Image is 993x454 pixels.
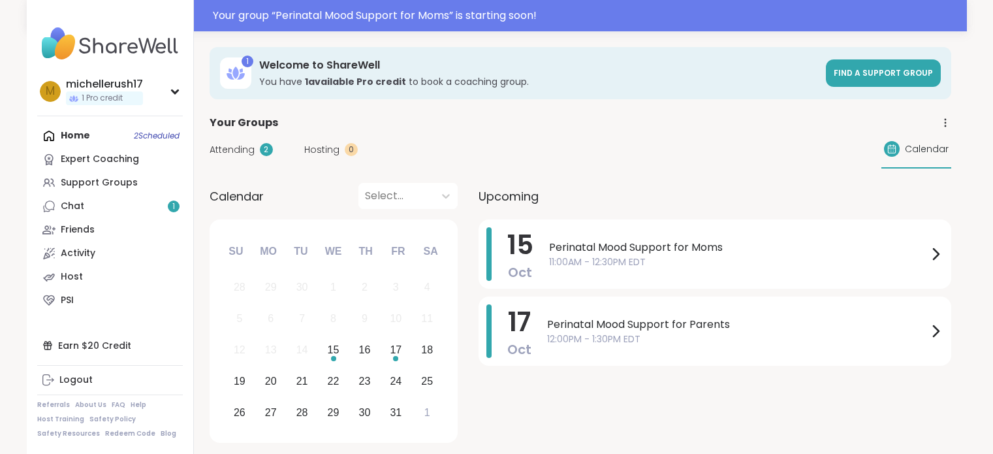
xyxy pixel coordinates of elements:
[226,274,254,302] div: Not available Sunday, September 28th, 2025
[61,176,138,189] div: Support Groups
[37,368,183,392] a: Logout
[37,289,183,312] a: PSI
[305,75,406,88] b: 1 available Pro credit
[268,310,274,327] div: 6
[257,274,285,302] div: Not available Monday, September 29th, 2025
[296,404,308,421] div: 28
[234,404,245,421] div: 26
[547,332,928,346] span: 12:00PM - 1:30PM EDT
[413,274,441,302] div: Not available Saturday, October 4th, 2025
[328,372,339,390] div: 22
[226,305,254,333] div: Not available Sunday, October 5th, 2025
[826,59,941,87] a: Find a support group
[221,237,250,266] div: Su
[421,341,433,359] div: 18
[362,310,368,327] div: 9
[359,372,371,390] div: 23
[507,227,533,263] span: 15
[210,187,264,205] span: Calendar
[59,374,93,387] div: Logout
[296,372,308,390] div: 21
[547,317,928,332] span: Perinatal Mood Support for Parents
[234,372,245,390] div: 19
[234,341,245,359] div: 12
[382,305,410,333] div: Not available Friday, October 10th, 2025
[351,336,379,365] div: Choose Thursday, October 16th, 2025
[288,367,316,395] div: Choose Tuesday, October 21st, 2025
[507,340,531,359] span: Oct
[393,278,399,296] div: 3
[351,398,379,427] div: Choose Thursday, October 30th, 2025
[172,201,175,212] span: 1
[265,404,277,421] div: 27
[319,336,347,365] div: Choose Wednesday, October 15th, 2025
[351,237,380,266] div: Th
[210,143,255,157] span: Attending
[351,305,379,333] div: Not available Thursday, October 9th, 2025
[288,274,316,302] div: Not available Tuesday, September 30th, 2025
[260,143,273,156] div: 2
[61,200,84,213] div: Chat
[61,294,74,307] div: PSI
[416,237,445,266] div: Sa
[254,237,283,266] div: Mo
[37,400,70,410] a: Referrals
[257,336,285,365] div: Not available Monday, October 13th, 2025
[37,334,183,357] div: Earn $20 Credit
[131,400,146,410] a: Help
[362,278,368,296] div: 2
[905,142,949,156] span: Calendar
[413,398,441,427] div: Choose Saturday, November 1st, 2025
[319,237,347,266] div: We
[413,367,441,395] div: Choose Saturday, October 25th, 2025
[330,278,336,296] div: 1
[82,93,123,104] span: 1 Pro credit
[296,278,308,296] div: 30
[37,148,183,171] a: Expert Coaching
[549,240,928,255] span: Perinatal Mood Support for Moms
[257,398,285,427] div: Choose Monday, October 27th, 2025
[421,372,433,390] div: 25
[413,336,441,365] div: Choose Saturday, October 18th, 2025
[328,341,339,359] div: 15
[382,398,410,427] div: Choose Friday, October 31st, 2025
[37,415,84,424] a: Host Training
[265,341,277,359] div: 13
[236,310,242,327] div: 5
[319,274,347,302] div: Not available Wednesday, October 1st, 2025
[390,372,402,390] div: 24
[234,278,245,296] div: 28
[359,341,371,359] div: 16
[288,336,316,365] div: Not available Tuesday, October 14th, 2025
[359,404,371,421] div: 30
[382,336,410,365] div: Choose Friday, October 17th, 2025
[112,400,125,410] a: FAQ
[210,115,278,131] span: Your Groups
[421,310,433,327] div: 11
[61,223,95,236] div: Friends
[226,398,254,427] div: Choose Sunday, October 26th, 2025
[37,242,183,265] a: Activity
[304,143,339,157] span: Hosting
[89,415,136,424] a: Safety Policy
[413,305,441,333] div: Not available Saturday, October 11th, 2025
[224,272,443,428] div: month 2025-10
[46,83,55,100] span: m
[37,265,183,289] a: Host
[351,274,379,302] div: Not available Thursday, October 2nd, 2025
[424,404,430,421] div: 1
[161,429,176,438] a: Blog
[390,310,402,327] div: 10
[330,310,336,327] div: 8
[834,67,933,78] span: Find a support group
[288,305,316,333] div: Not available Tuesday, October 7th, 2025
[319,398,347,427] div: Choose Wednesday, October 29th, 2025
[37,195,183,218] a: Chat1
[213,8,959,24] div: Your group “ Perinatal Mood Support for Moms ” is starting soon!
[390,341,402,359] div: 17
[549,255,928,269] span: 11:00AM - 12:30PM EDT
[226,336,254,365] div: Not available Sunday, October 12th, 2025
[37,171,183,195] a: Support Groups
[345,143,358,156] div: 0
[61,153,139,166] div: Expert Coaching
